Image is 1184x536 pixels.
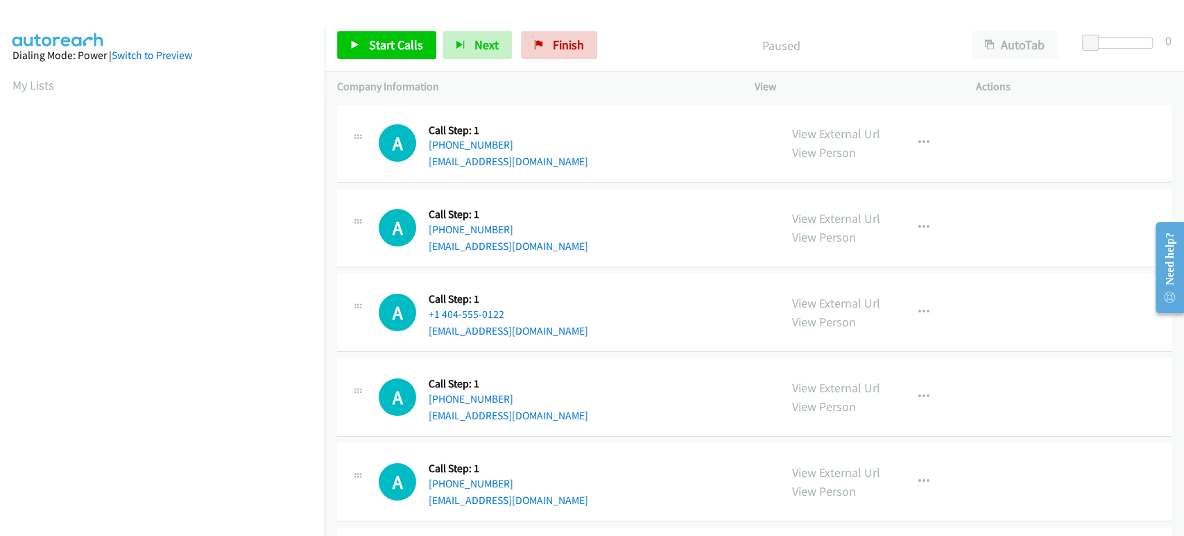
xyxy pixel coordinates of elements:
[975,78,1172,95] p: Actions
[474,37,499,53] span: Next
[429,377,588,391] h5: Call Step: 1
[379,378,416,416] div: The call is yet to be attempted
[429,308,504,321] a: +1 404-555-0122
[792,464,880,480] a: View External Url
[379,463,416,501] h1: A
[792,314,856,330] a: View Person
[616,36,947,55] p: Paused
[429,223,513,236] a: [PHONE_NUMBER]
[429,155,588,168] a: [EMAIL_ADDRESS][DOMAIN_NAME]
[792,126,880,142] a: View External Url
[379,209,416,246] div: The call is yet to be attempted
[379,124,416,162] h1: A
[429,477,513,490] a: [PHONE_NUMBER]
[792,295,880,311] a: View External Url
[429,462,588,476] h5: Call Step: 1
[429,124,588,137] h5: Call Step: 1
[1144,212,1184,323] iframe: Resource Center
[1089,37,1153,49] div: Delay between calls (in seconds)
[379,294,416,331] div: The call is yet to be attempted
[521,31,597,59] a: Finish
[379,294,416,331] h1: A
[429,494,588,507] a: [EMAIL_ADDRESS][DOMAIN_NAME]
[553,37,584,53] span: Finish
[443,31,512,59] button: Next
[429,324,588,337] a: [EMAIL_ADDRESS][DOMAIN_NAME]
[12,47,312,64] div: Dialing Mode: Power |
[1165,31,1172,50] div: 0
[429,208,588,221] h5: Call Step: 1
[429,138,513,151] a: [PHONE_NUMBER]
[12,77,54,93] a: My Lists
[379,124,416,162] div: The call is yet to be attempted
[792,399,856,414] a: View Person
[337,31,436,59] a: Start Calls
[337,78,730,95] p: Company Information
[379,463,416,501] div: The call is yet to be attempted
[792,483,856,499] a: View Person
[429,292,588,306] h5: Call Step: 1
[792,144,856,160] a: View Person
[755,78,951,95] p: View
[369,37,423,53] span: Start Calls
[429,409,588,422] a: [EMAIL_ADDRESS][DOMAIN_NAME]
[429,392,513,405] a: [PHONE_NUMBER]
[792,380,880,396] a: View External Url
[379,209,416,246] h1: A
[379,378,416,416] h1: A
[112,49,192,62] a: Switch to Preview
[792,229,856,245] a: View Person
[792,210,880,226] a: View External Url
[429,240,588,253] a: [EMAIL_ADDRESS][DOMAIN_NAME]
[972,31,1058,59] button: AutoTab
